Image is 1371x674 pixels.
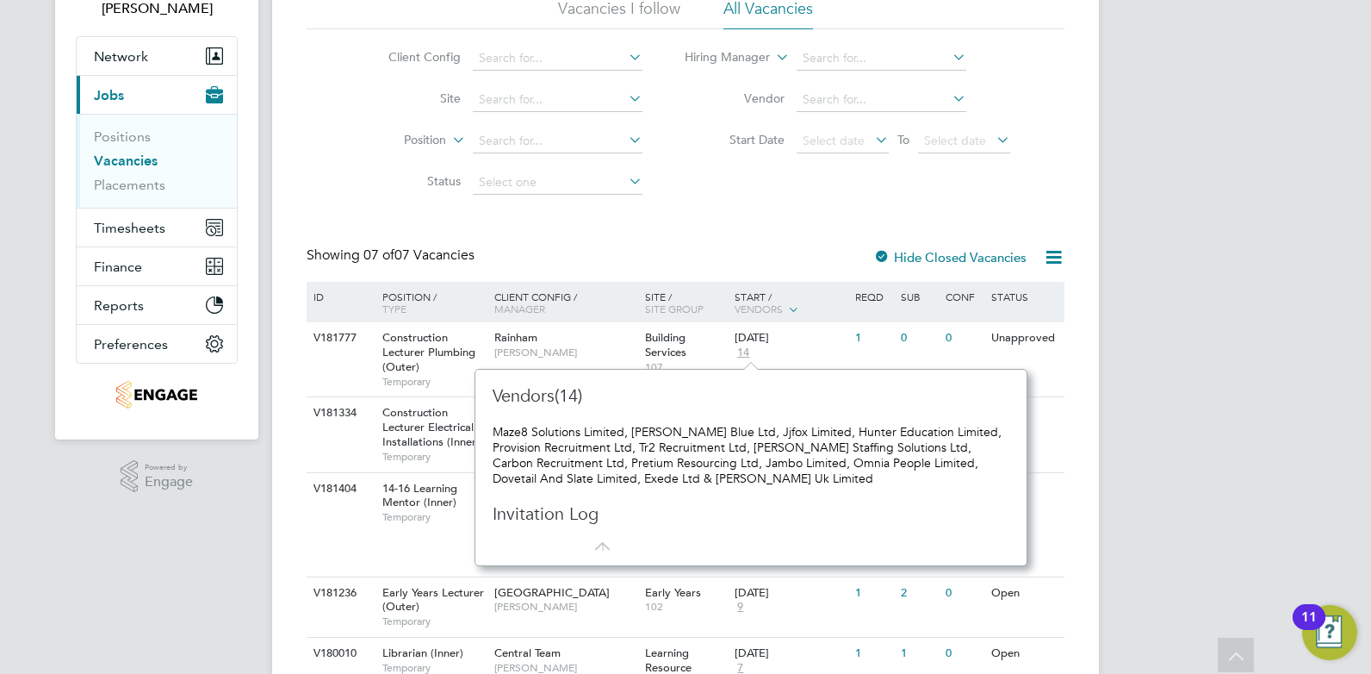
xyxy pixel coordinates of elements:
div: Site / [641,282,731,323]
span: 07 Vacancies [363,247,475,264]
button: Jobs [77,76,237,114]
span: Rainham [494,330,537,345]
div: Status [987,282,1062,311]
input: Search for... [797,47,966,71]
h3: Invitation Log [493,502,794,525]
div: Maze8 Solutions Limited, [PERSON_NAME] Blue Ltd, Jjfox Limited, Hunter Education Limited, Provisi... [493,424,1009,487]
button: Preferences [77,325,237,363]
span: Librarian (Inner) [382,646,463,660]
a: Vacancies [94,153,158,169]
span: Construction Lecturer Electrical Installations (Inner) [382,405,480,449]
span: Site Group [645,302,704,315]
input: Search for... [797,88,966,112]
div: Start / [730,282,851,325]
span: Temporary [382,375,486,389]
img: jjfox-logo-retina.png [116,381,196,409]
input: Select one [473,171,642,195]
span: Construction Lecturer Plumbing (Outer) [382,330,475,374]
label: Position [347,132,446,149]
div: 1 [851,577,896,609]
div: Unapproved [987,322,1062,354]
button: Timesheets [77,209,237,247]
span: 07 of [363,247,394,264]
span: Manager [494,302,545,315]
span: To [892,128,915,151]
span: 14-16 Learning Mentor (Inner) [382,481,457,510]
a: Go to home page [76,381,238,409]
input: Search for... [473,129,642,153]
span: Network [94,48,148,65]
span: 14 [735,346,752,360]
div: ID [309,282,369,311]
h3: Vendors(14) [493,384,794,407]
span: 107 [645,360,727,374]
a: Placements [94,177,165,193]
span: Early Years [645,585,701,600]
div: Open [987,638,1062,670]
div: V180010 [309,638,369,670]
label: Start Date [685,132,785,147]
span: Select date [924,133,986,148]
span: Engage [145,475,193,490]
span: 102 [645,600,727,614]
div: Showing [307,247,478,265]
span: [GEOGRAPHIC_DATA] [494,585,610,600]
div: Jobs [77,114,237,208]
span: Temporary [382,510,486,524]
div: 1 [851,322,896,354]
div: [DATE] [735,331,847,346]
span: Type [382,302,406,315]
button: Reports [77,286,237,324]
div: 0 [941,638,986,670]
div: Conf [941,282,986,311]
div: V181236 [309,577,369,609]
span: [PERSON_NAME] [494,600,636,614]
div: Sub [896,282,941,311]
span: Temporary [382,450,486,464]
label: Status [362,173,461,189]
span: Temporary [382,615,486,628]
div: V181404 [309,473,369,505]
div: Open [987,577,1062,609]
a: Positions [94,128,151,145]
span: Select date [803,133,865,148]
label: Hiring Manager [671,49,770,66]
span: Central Team [494,646,561,660]
div: 0 [941,577,986,609]
span: Preferences [94,336,168,353]
button: Finance [77,247,237,285]
a: Powered byEngage [121,460,194,493]
label: Vendor [685,90,785,106]
input: Search for... [473,47,642,71]
div: Client Config / [490,282,641,323]
div: 1 [851,638,896,670]
div: V181777 [309,322,369,354]
label: Hide Closed Vacancies [873,249,1027,265]
span: Jobs [94,87,124,103]
span: Reports [94,297,144,314]
button: Open Resource Center, 11 new notifications [1302,605,1357,660]
div: 11 [1301,617,1317,640]
span: Early Years Lecturer (Outer) [382,585,484,615]
span: Vendors [735,302,783,315]
label: Site [362,90,461,106]
button: Network [77,37,237,75]
label: Client Config [362,49,461,65]
div: 0 [896,322,941,354]
span: Finance [94,259,142,275]
span: [PERSON_NAME] [494,346,636,359]
div: 1 [896,638,941,670]
span: 9 [735,600,746,615]
div: 2 [896,577,941,609]
div: 0 [941,322,986,354]
div: [DATE] [735,586,847,601]
div: V181334 [309,397,369,429]
span: Building Services [645,330,686,359]
span: Powered by [145,460,193,475]
div: Reqd [851,282,896,311]
input: Search for... [473,88,642,112]
div: [DATE] [735,646,847,661]
div: Position / [369,282,490,323]
span: Timesheets [94,220,165,236]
